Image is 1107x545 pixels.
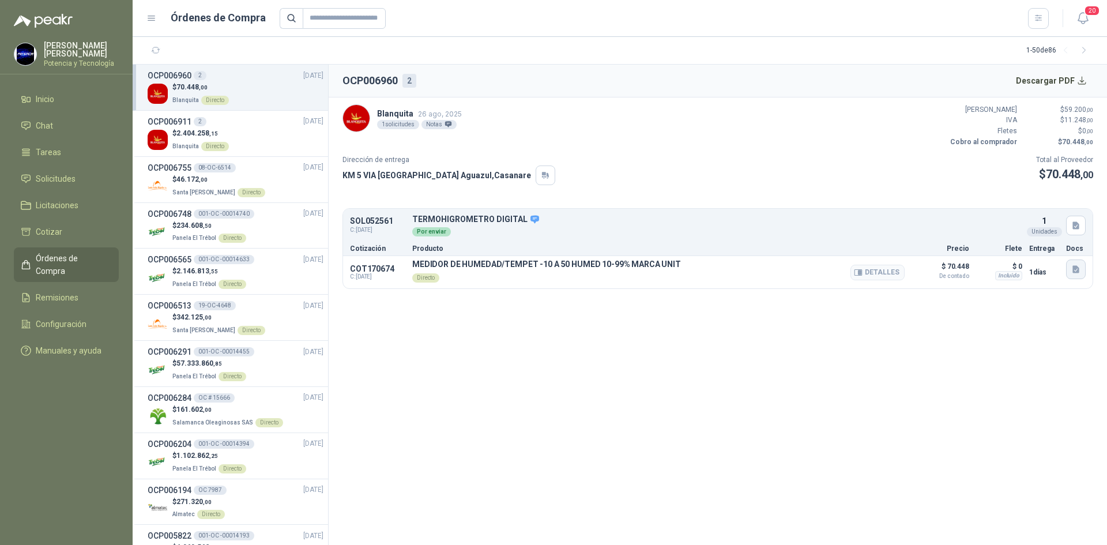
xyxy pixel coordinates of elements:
h2: OCP006960 [342,73,398,89]
span: [DATE] [303,484,323,495]
a: OCP00675508-OC-6514[DATE] Company Logo$46.172,00Santa [PERSON_NAME]Directo [148,161,323,198]
a: OCP006748001-OC -00014740[DATE] Company Logo$234.608,50Panela El TrébolDirecto [148,208,323,244]
span: 70.448 [176,83,208,91]
p: SOL052561 [350,217,405,225]
a: Chat [14,115,119,137]
p: Precio [912,245,969,252]
h3: OCP006960 [148,69,191,82]
span: ,00 [1086,117,1093,123]
div: Directo [238,326,265,335]
span: ,00 [1080,170,1093,181]
span: [DATE] [303,392,323,403]
h3: OCP006513 [148,299,191,312]
div: Directo [238,188,265,197]
span: Almatec [172,511,195,517]
span: ,85 [213,360,222,367]
h3: OCP005822 [148,529,191,542]
img: Company Logo [148,360,168,380]
img: Company Logo [14,43,36,65]
span: 20 [1084,5,1100,16]
p: $ [172,128,229,139]
span: Cotizar [36,225,62,238]
h3: OCP006291 [148,345,191,358]
span: C: [DATE] [350,225,405,235]
span: ,00 [203,407,212,413]
span: [DATE] [303,116,323,127]
span: ,55 [209,268,218,275]
div: Por enviar [412,227,451,236]
img: Company Logo [148,130,168,150]
a: OCP006291001-OC -00014455[DATE] Company Logo$57.333.860,85Panela El TrébolDirecto [148,345,323,382]
h3: OCP006748 [148,208,191,220]
span: Santa [PERSON_NAME] [172,327,235,333]
a: Configuración [14,313,119,335]
span: 2.404.258 [176,129,218,137]
a: OCP006194OC 7987[DATE] Company Logo$271.320,00AlmatecDirecto [148,484,323,520]
h3: OCP006755 [148,161,191,174]
p: Fletes [948,126,1017,137]
h3: OCP006194 [148,484,191,497]
div: OC 7987 [194,486,227,495]
img: Company Logo [148,314,168,334]
p: $ [172,312,265,323]
span: ,00 [203,314,212,321]
a: OCP006204001-OC -00014394[DATE] Company Logo$1.102.862,25Panela El TrébolDirecto [148,438,323,474]
span: 59.200 [1064,106,1093,114]
p: $ [1024,115,1093,126]
p: $ [1036,166,1093,183]
p: TERMOHIGROMETRO DIGITAL [412,215,1022,225]
a: Cotizar [14,221,119,243]
div: Directo [197,510,225,519]
h3: OCP006911 [148,115,191,128]
div: Directo [219,464,246,473]
span: ,00 [1085,139,1093,145]
span: 57.333.860 [176,359,222,367]
span: [DATE] [303,208,323,219]
p: IVA [948,115,1017,126]
button: Descargar PDF [1010,69,1094,92]
span: Panela El Trébol [172,465,216,472]
p: Cobro al comprador [948,137,1017,148]
span: ,00 [199,176,208,183]
span: 1.102.862 [176,452,218,460]
a: OCP0069112[DATE] Company Logo$2.404.258,15BlanquitaDirecto [148,115,323,152]
span: Blanquita [172,97,199,103]
div: 001-OC -00014193 [194,531,254,540]
p: 1 días [1029,265,1059,279]
p: $ [172,404,283,415]
div: 19-OC-4648 [194,301,236,310]
div: 08-OC-6514 [194,163,236,172]
p: $ [172,220,246,231]
span: De contado [912,273,969,279]
div: OC # 15666 [194,393,235,403]
p: KM 5 VIA [GEOGRAPHIC_DATA] Aguazul , Casanare [342,169,531,182]
div: Directo [201,96,229,105]
p: [PERSON_NAME] [948,104,1017,115]
span: Blanquita [172,143,199,149]
span: Configuración [36,318,86,330]
img: Company Logo [343,105,370,131]
a: OCP00651319-OC-4648[DATE] Company Logo$342.125,00Santa [PERSON_NAME]Directo [148,299,323,336]
span: ,25 [209,453,218,459]
img: Company Logo [148,84,168,104]
span: 2.146.813 [176,267,218,275]
h3: OCP006284 [148,392,191,404]
p: Producto [412,245,905,252]
p: $ 70.448 [912,260,969,279]
span: Manuales y ayuda [36,344,101,357]
a: OCP006284OC # 15666[DATE] Company Logo$161.602,00Salamanca Oleaginosas SASDirecto [148,392,323,428]
img: Company Logo [148,452,168,472]
p: Potencia y Tecnología [44,60,119,67]
p: $ [172,174,265,185]
div: Directo [219,372,246,381]
img: Company Logo [148,176,168,196]
span: ,00 [1086,128,1093,134]
span: 26 ago, 2025 [418,110,462,118]
p: $ 0 [976,260,1022,273]
div: Directo [412,273,439,283]
span: 11.248 [1064,116,1093,124]
img: Logo peakr [14,14,73,28]
span: Remisiones [36,291,78,304]
div: Directo [201,142,229,151]
span: Órdenes de Compra [36,252,108,277]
